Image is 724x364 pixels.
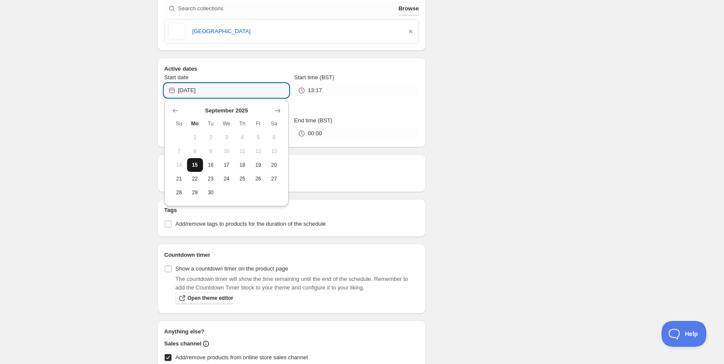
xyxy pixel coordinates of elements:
button: Tuesday September 9 2025 [203,144,219,158]
span: 12 [254,148,263,155]
span: 16 [206,162,215,168]
button: Friday September 5 2025 [250,131,266,144]
button: Tuesday September 23 2025 [203,172,219,186]
h2: Repeating [164,161,419,170]
button: Thursday September 18 2025 [234,158,250,172]
iframe: Toggle Customer Support [662,321,707,347]
span: 21 [175,175,184,182]
button: Monday September 8 2025 [187,144,203,158]
button: Saturday September 6 2025 [266,131,282,144]
span: 22 [190,175,200,182]
span: 19 [254,162,263,168]
th: Friday [250,117,266,131]
button: Wednesday September 3 2025 [218,131,234,144]
button: Monday September 29 2025 [187,186,203,199]
span: Open theme editor [187,295,233,302]
th: Saturday [266,117,282,131]
span: 20 [270,162,279,168]
span: Sa [270,120,279,127]
span: 26 [254,175,263,182]
button: Wednesday September 24 2025 [218,172,234,186]
button: Monday September 1 2025 [187,131,203,144]
button: Tuesday September 2 2025 [203,131,219,144]
span: 6 [270,134,279,141]
h2: Tags [164,206,419,215]
span: Add/remove tags to products for the duration of the schedule [175,221,326,227]
h2: Sales channel [164,339,202,348]
button: Friday September 26 2025 [250,172,266,186]
button: Thursday September 25 2025 [234,172,250,186]
th: Tuesday [203,117,219,131]
th: Sunday [171,117,187,131]
span: 24 [222,175,231,182]
button: Tuesday September 30 2025 [203,186,219,199]
button: Thursday September 11 2025 [234,144,250,158]
span: 11 [238,148,247,155]
button: Saturday September 13 2025 [266,144,282,158]
button: Tuesday September 16 2025 [203,158,219,172]
button: Friday September 12 2025 [250,144,266,158]
span: 7 [175,148,184,155]
span: Browse [399,4,419,13]
span: Start date [164,74,188,81]
th: Monday [187,117,203,131]
a: [GEOGRAPHIC_DATA] [192,27,399,36]
button: Saturday September 20 2025 [266,158,282,172]
span: We [222,120,231,127]
button: Sunday September 7 2025 [171,144,187,158]
span: 27 [270,175,279,182]
span: Add/remove products from online store sales channel [175,354,308,361]
th: Wednesday [218,117,234,131]
button: Today Monday September 15 2025 [187,158,203,172]
button: Saturday September 27 2025 [266,172,282,186]
span: 17 [222,162,231,168]
span: 3 [222,134,231,141]
span: End time (BST) [294,117,332,124]
span: Mo [190,120,200,127]
span: 14 [175,162,184,168]
span: 25 [238,175,247,182]
th: Thursday [234,117,250,131]
button: Show next month, October 2025 [271,105,284,117]
span: 4 [238,134,247,141]
button: Thursday September 4 2025 [234,131,250,144]
a: Open theme editor [175,292,233,304]
button: Wednesday September 10 2025 [218,144,234,158]
span: Start time (BST) [294,74,334,81]
p: The countdown timer will show the time remaining until the end of the schedule. Remember to add t... [175,275,419,292]
span: 15 [190,162,200,168]
button: Friday September 19 2025 [250,158,266,172]
span: Th [238,120,247,127]
button: Wednesday September 17 2025 [218,158,234,172]
span: 13 [270,148,279,155]
span: Su [175,120,184,127]
button: Sunday September 14 2025 [171,158,187,172]
span: 9 [206,148,215,155]
span: Tu [206,120,215,127]
button: Sunday September 21 2025 [171,172,187,186]
span: 8 [190,148,200,155]
span: 10 [222,148,231,155]
span: 5 [254,134,263,141]
span: 30 [206,189,215,196]
h2: Countdown timer [164,251,419,259]
span: 2 [206,134,215,141]
button: Sunday September 28 2025 [171,186,187,199]
h2: Active dates [164,65,419,73]
span: 23 [206,175,215,182]
span: 28 [175,189,184,196]
span: 1 [190,134,200,141]
button: Browse [399,2,419,16]
span: 29 [190,189,200,196]
button: Show previous month, August 2025 [169,105,181,117]
input: Search collections [178,2,397,16]
button: Monday September 22 2025 [187,172,203,186]
h2: Anything else? [164,327,419,336]
span: Show a countdown timer on the product page [175,265,288,272]
span: Fr [254,120,263,127]
span: 18 [238,162,247,168]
